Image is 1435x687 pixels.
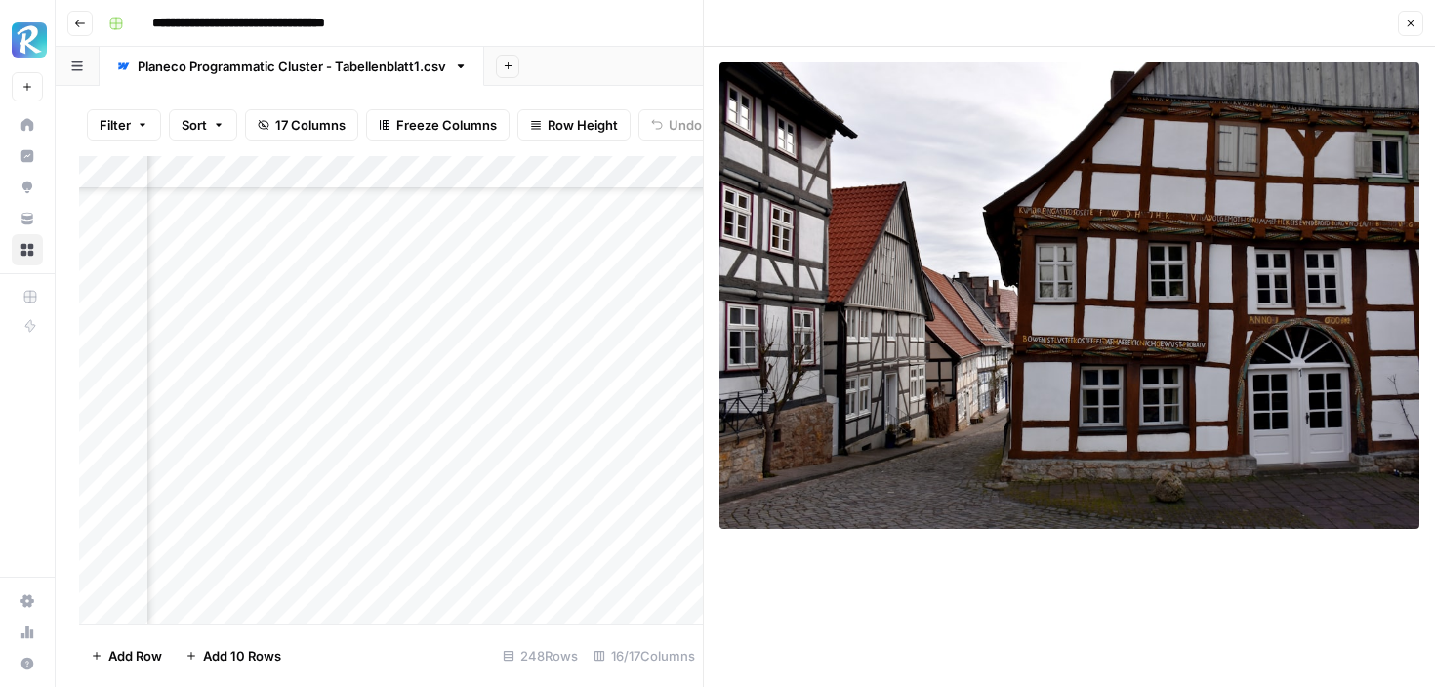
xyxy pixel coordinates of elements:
button: Freeze Columns [366,109,510,141]
button: Undo [638,109,715,141]
span: Add 10 Rows [203,646,281,666]
a: Insights [12,141,43,172]
button: Add 10 Rows [174,640,293,671]
div: 16/17 Columns [586,640,703,671]
span: Filter [100,115,131,135]
button: Row Height [517,109,631,141]
button: 17 Columns [245,109,358,141]
span: Row Height [548,115,618,135]
img: Radyant Logo [12,22,47,58]
button: Workspace: Radyant [12,16,43,64]
img: Row/Cell [719,62,1419,529]
span: Sort [182,115,207,135]
a: Opportunities [12,172,43,203]
a: Browse [12,234,43,265]
span: Add Row [108,646,162,666]
a: Home [12,109,43,141]
a: Planeco Programmatic Cluster - Tabellenblatt1.csv [100,47,484,86]
div: Planeco Programmatic Cluster - Tabellenblatt1.csv [138,57,446,76]
a: Settings [12,586,43,617]
div: 248 Rows [495,640,586,671]
a: Usage [12,617,43,648]
button: Add Row [79,640,174,671]
button: Sort [169,109,237,141]
span: 17 Columns [275,115,346,135]
button: Filter [87,109,161,141]
a: Your Data [12,203,43,234]
button: Help + Support [12,648,43,679]
span: Undo [669,115,702,135]
span: Freeze Columns [396,115,497,135]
